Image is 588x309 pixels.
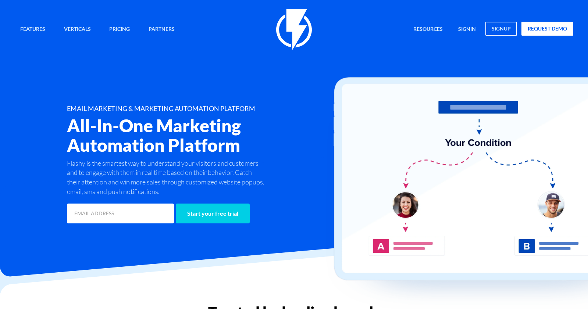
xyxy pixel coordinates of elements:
[143,22,180,37] a: Partners
[104,22,135,37] a: Pricing
[58,22,96,37] a: Verticals
[521,22,573,36] a: request demo
[15,22,51,37] a: Features
[67,116,335,155] h2: All-In-One Marketing Automation Platform
[485,22,517,36] a: signup
[453,22,481,37] a: signin
[67,159,266,197] p: Flashy is the smartest way to understand your visitors and customers and to engage with them in r...
[176,204,250,223] input: Start your free trial
[408,22,448,37] a: Resources
[67,105,335,112] h1: EMAIL MARKETING & MARKETING AUTOMATION PLATFORM
[67,204,174,223] input: EMAIL ADDRESS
